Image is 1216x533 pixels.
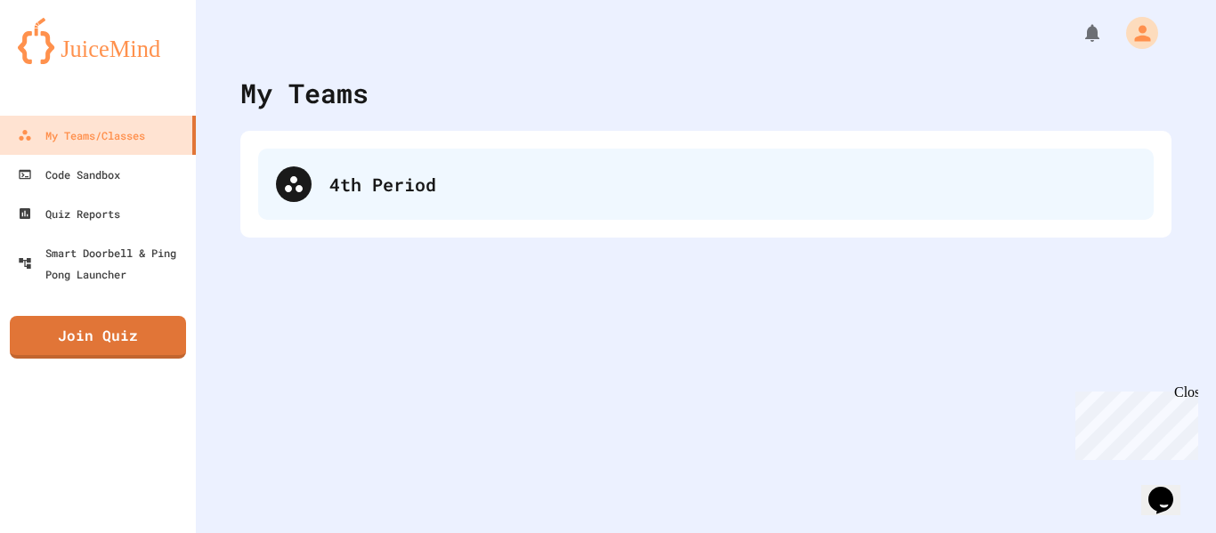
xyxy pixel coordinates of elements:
[258,149,1154,220] div: 4th Period
[18,18,178,64] img: logo-orange.svg
[329,171,1136,198] div: 4th Period
[7,7,123,113] div: Chat with us now!Close
[18,203,120,224] div: Quiz Reports
[10,316,186,359] a: Join Quiz
[18,125,145,146] div: My Teams/Classes
[1107,12,1163,53] div: My Account
[1049,18,1107,48] div: My Notifications
[240,73,369,113] div: My Teams
[1068,384,1198,460] iframe: chat widget
[1141,462,1198,515] iframe: chat widget
[18,164,120,185] div: Code Sandbox
[18,242,189,285] div: Smart Doorbell & Ping Pong Launcher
